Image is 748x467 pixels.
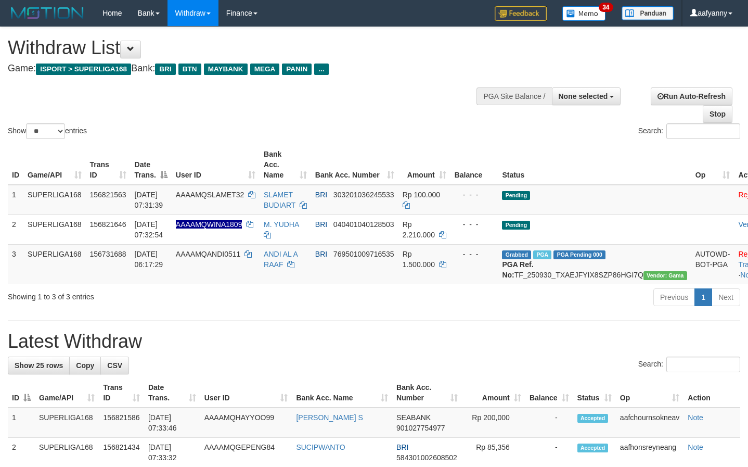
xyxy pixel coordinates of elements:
td: AUTOWD-BOT-PGA [691,244,734,284]
span: Copy 769501009716535 to clipboard [333,250,394,258]
span: Vendor URL: https://trx31.1velocity.biz [643,271,687,280]
td: SUPERLIGA168 [35,408,99,438]
span: 34 [599,3,613,12]
h4: Game: Bank: [8,64,488,74]
span: SEABANK [396,413,431,422]
span: BRI [315,250,327,258]
th: Status [498,145,691,185]
a: Note [688,443,703,451]
span: BRI [155,64,175,75]
td: 3 [8,244,23,284]
div: Showing 1 to 3 of 3 entries [8,287,304,302]
span: PANIN [282,64,312,75]
select: Showentries [26,123,65,139]
span: Rp 100.000 [403,191,440,199]
td: SUPERLIGA168 [23,244,86,284]
span: CSV [107,361,122,370]
th: ID [8,145,23,185]
span: BRI [315,220,327,229]
span: Copy 584301002608502 to clipboard [396,453,457,462]
a: Previous [653,288,695,306]
td: SUPERLIGA168 [23,214,86,244]
th: Amount: activate to sort column ascending [462,378,525,408]
a: Copy [69,357,101,374]
a: ANDI AL A RAAF [264,250,298,269]
span: 156821563 [90,191,126,199]
div: - - - [455,219,494,230]
span: BTN [178,64,201,75]
a: Note [688,413,703,422]
span: Grabbed [502,250,531,259]
label: Search: [638,357,740,372]
span: Nama rekening ada tanda titik/strip, harap diedit [176,220,242,229]
span: Rp 2.210.000 [403,220,435,239]
th: Status: activate to sort column ascending [573,378,616,408]
span: [DATE] 06:17:29 [135,250,163,269]
a: 1 [694,288,712,306]
h1: Withdraw List [8,37,488,58]
span: BRI [315,191,327,199]
span: Rp 1.500.000 [403,250,435,269]
span: PGA Pending [553,250,605,259]
a: SLAMET BUDIART [264,191,295,209]
th: Game/API: activate to sort column ascending [35,378,99,408]
a: Show 25 rows [8,357,70,374]
th: Date Trans.: activate to sort column descending [131,145,172,185]
th: User ID: activate to sort column ascending [200,378,292,408]
span: Show 25 rows [15,361,63,370]
button: None selected [552,87,621,105]
span: 156731688 [90,250,126,258]
td: 2 [8,214,23,244]
th: Op: activate to sort column ascending [616,378,683,408]
th: Op: activate to sort column ascending [691,145,734,185]
th: Trans ID: activate to sort column ascending [99,378,144,408]
a: [PERSON_NAME] S [296,413,363,422]
b: PGA Ref. No: [502,260,533,279]
span: None selected [559,92,608,100]
td: 1 [8,185,23,215]
div: PGA Site Balance / [476,87,551,105]
img: MOTION_logo.png [8,5,87,21]
img: Button%20Memo.svg [562,6,606,21]
span: AAAAMQSLAMET32 [176,191,244,199]
h1: Latest Withdraw [8,331,740,352]
th: Amount: activate to sort column ascending [398,145,450,185]
td: SUPERLIGA168 [23,185,86,215]
td: [DATE] 07:33:46 [144,408,200,438]
label: Show entries [8,123,87,139]
th: Bank Acc. Number: activate to sort column ascending [392,378,462,408]
span: [DATE] 07:32:54 [135,220,163,239]
td: aafchournsokneav [616,408,683,438]
td: - [525,408,573,438]
td: Rp 200,000 [462,408,525,438]
span: Pending [502,191,530,200]
img: panduan.png [622,6,674,20]
span: Pending [502,221,530,230]
span: [DATE] 07:31:39 [135,191,163,209]
th: Bank Acc. Name: activate to sort column ascending [260,145,311,185]
th: ID: activate to sort column descending [8,378,35,408]
span: MEGA [250,64,280,75]
td: TF_250930_TXAEJFYIX8SZP86HGI7Q [498,244,691,284]
a: M. YUDHA [264,220,299,229]
a: Stop [703,105,732,123]
label: Search: [638,123,740,139]
td: 1 [8,408,35,438]
input: Search: [666,357,740,372]
span: ... [314,64,328,75]
td: AAAAMQHAYYOO99 [200,408,292,438]
a: Run Auto-Refresh [651,87,732,105]
img: Feedback.jpg [495,6,547,21]
span: MAYBANK [204,64,248,75]
th: Action [683,378,740,408]
span: 156821646 [90,220,126,229]
input: Search: [666,123,740,139]
span: BRI [396,443,408,451]
th: Game/API: activate to sort column ascending [23,145,86,185]
th: Date Trans.: activate to sort column ascending [144,378,200,408]
th: Balance [450,145,498,185]
th: Bank Acc. Number: activate to sort column ascending [311,145,398,185]
span: Accepted [577,414,609,423]
th: Balance: activate to sort column ascending [525,378,573,408]
span: ISPORT > SUPERLIGA168 [36,64,131,75]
